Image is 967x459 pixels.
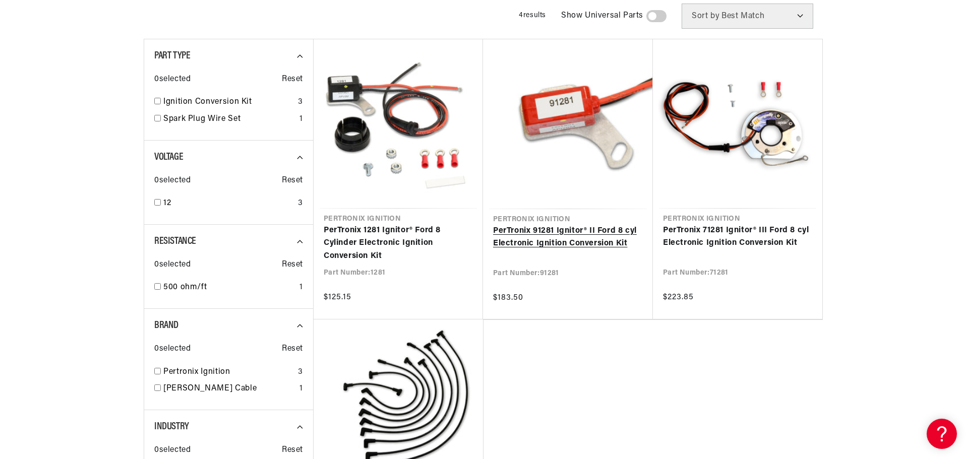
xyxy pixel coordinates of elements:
[154,73,191,86] span: 0 selected
[299,281,303,294] div: 1
[154,258,191,272] span: 0 selected
[298,96,303,109] div: 3
[282,174,303,187] span: Reset
[282,444,303,457] span: Reset
[282,258,303,272] span: Reset
[299,382,303,396] div: 1
[298,197,303,210] div: 3
[282,343,303,356] span: Reset
[154,51,190,61] span: Part Type
[154,152,183,162] span: Voltage
[154,320,178,331] span: Brand
[154,236,196,246] span: Resistance
[154,422,189,432] span: Industry
[519,12,546,19] span: 4 results
[154,174,191,187] span: 0 selected
[692,12,719,20] span: Sort by
[163,366,294,379] a: Pertronix Ignition
[163,382,295,396] a: [PERSON_NAME] Cable
[154,444,191,457] span: 0 selected
[561,10,643,23] span: Show Universal Parts
[663,224,812,250] a: PerTronix 71281 Ignitor® III Ford 8 cyl Electronic Ignition Conversion Kit
[493,225,643,250] a: PerTronix 91281 Ignitor® II Ford 8 cyl Electronic Ignition Conversion Kit
[163,197,294,210] a: 12
[163,96,294,109] a: Ignition Conversion Kit
[163,113,295,126] a: Spark Plug Wire Set
[154,343,191,356] span: 0 selected
[163,281,295,294] a: 500 ohm/ft
[682,4,813,29] select: Sort by
[324,224,473,263] a: PerTronix 1281 Ignitor® Ford 8 Cylinder Electronic Ignition Conversion Kit
[298,366,303,379] div: 3
[299,113,303,126] div: 1
[282,73,303,86] span: Reset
